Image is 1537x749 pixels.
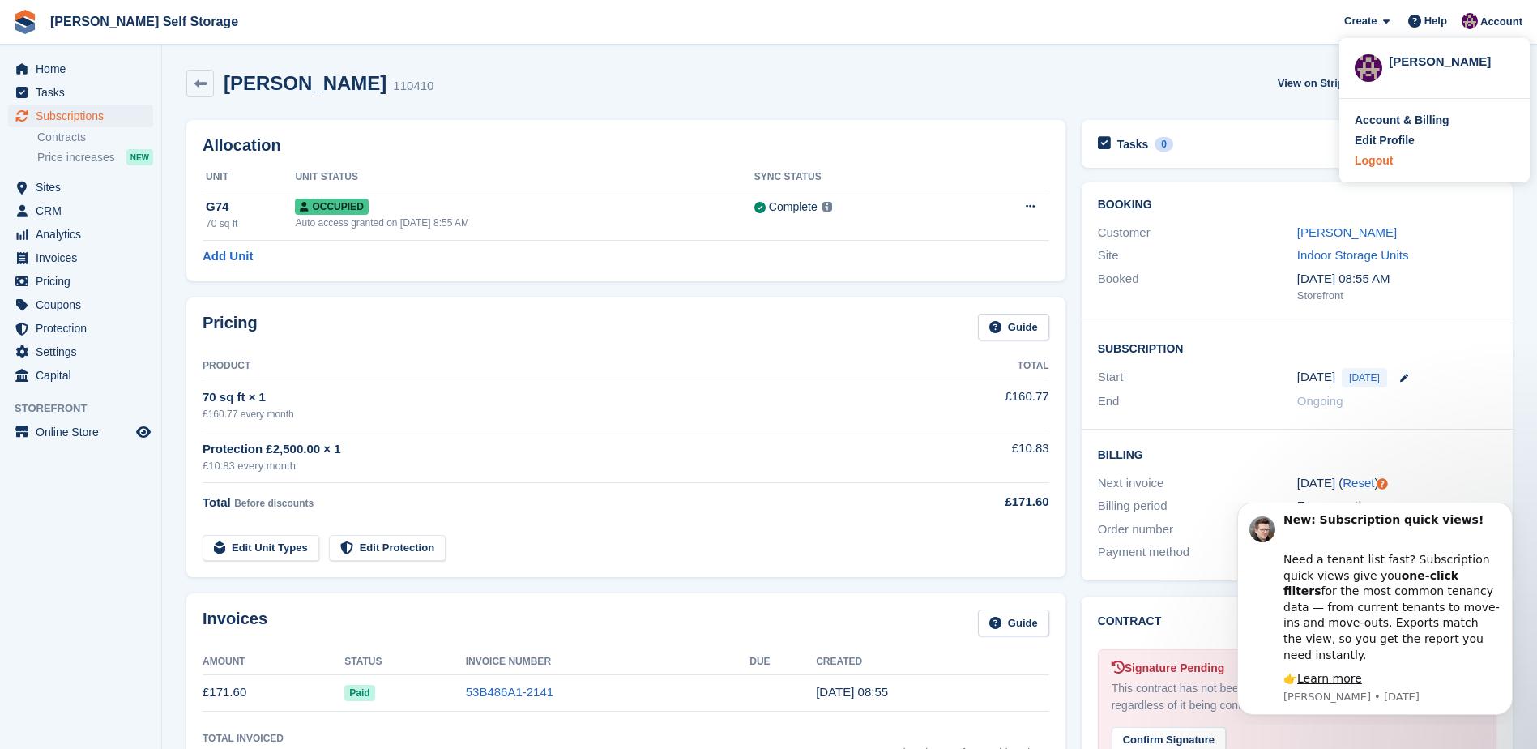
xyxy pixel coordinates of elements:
a: Add Unit [203,247,253,266]
a: Logout [1355,152,1514,169]
th: Unit Status [295,165,754,190]
div: Message content [70,10,288,185]
span: Paid [344,685,374,701]
a: Edit Protection [329,535,446,562]
img: Nikki Ambrosini [1355,54,1382,82]
a: menu [8,199,153,222]
span: Price increases [37,150,115,165]
span: Online Store [36,421,133,443]
th: Amount [203,649,344,675]
div: Need a tenant list fast? Subscription quick views give you for the most common tenancy data — fro... [70,33,288,160]
span: Ongoing [1297,394,1343,408]
div: Edit Profile [1355,132,1415,149]
div: Payment method [1098,543,1297,562]
a: menu [8,81,153,104]
div: Billing period [1098,497,1297,516]
div: This contract has not been signed yet. Subscription will work as expected regardless of it being ... [1112,680,1483,714]
th: Sync Status [754,165,959,190]
h2: Tasks [1117,137,1149,152]
a: Edit Profile [1355,132,1514,149]
span: Occupied [295,199,368,215]
a: Account & Billing [1355,112,1514,129]
div: Customer [1098,224,1297,242]
div: 70 sq ft [206,216,295,231]
a: menu [8,58,153,80]
h2: Contract [1098,613,1162,630]
span: Protection [36,317,133,340]
h2: Invoices [203,610,267,636]
span: Home [36,58,133,80]
a: Indoor Storage Units [1297,248,1409,262]
th: Product [203,353,920,379]
span: Help [1424,13,1447,29]
img: Profile image for Steven [36,14,62,40]
h2: Subscription [1098,340,1496,356]
time: 2025-09-26 00:00:00 UTC [1297,368,1335,387]
h2: [PERSON_NAME] [224,72,386,94]
div: 0 [1155,137,1173,152]
th: Unit [203,165,295,190]
a: Guide [978,610,1049,636]
span: Pricing [36,270,133,293]
div: Tooltip anchor [1375,477,1390,491]
div: £160.77 every month [203,407,920,422]
div: Complete [769,199,818,216]
div: NEW [126,149,153,165]
span: Sites [36,176,133,199]
div: [DATE] ( ) [1297,474,1496,493]
div: £171.60 [920,493,1049,511]
a: Preview store [134,422,153,442]
a: [PERSON_NAME] Self Storage [44,8,245,35]
div: Logout [1355,152,1393,169]
div: [PERSON_NAME] [1389,53,1514,67]
span: Invoices [36,246,133,269]
a: 53B486A1-2141 [466,685,553,699]
div: Every month [1297,497,1496,516]
div: Start [1098,368,1297,387]
a: View on Stripe [1271,70,1369,96]
td: £10.83 [920,430,1049,483]
a: menu [8,364,153,387]
div: Account & Billing [1355,112,1449,129]
th: Total [920,353,1049,379]
a: menu [8,246,153,269]
span: Settings [36,340,133,363]
a: Price increases NEW [37,148,153,166]
span: Analytics [36,223,133,246]
h2: Booking [1098,199,1496,212]
div: Signature Pending [1112,660,1483,677]
span: Coupons [36,293,133,316]
a: Confirm Signature [1112,723,1226,737]
th: Due [749,649,816,675]
th: Invoice Number [466,649,750,675]
div: 👉 [70,169,288,185]
span: Subscriptions [36,105,133,127]
th: Created [816,649,1048,675]
td: £160.77 [920,379,1049,430]
span: [DATE] [1342,368,1387,387]
a: Learn more [84,169,149,182]
a: Reset [1343,476,1374,490]
span: Total [203,495,231,509]
a: menu [8,176,153,199]
span: Storefront [15,400,161,417]
div: Protection £2,500.00 × 1 [203,440,920,459]
div: G74 [206,198,295,216]
h2: Billing [1098,446,1496,462]
span: CRM [36,199,133,222]
div: Order number [1098,520,1297,539]
a: menu [8,223,153,246]
div: End [1098,392,1297,411]
div: Next invoice [1098,474,1297,493]
span: View on Stripe [1278,75,1350,92]
div: £10.83 every month [203,458,920,474]
span: Create [1344,13,1377,29]
th: Status [344,649,465,675]
div: Auto access granted on [DATE] 8:55 AM [295,216,754,230]
a: menu [8,270,153,293]
a: menu [8,293,153,316]
div: Booked [1098,270,1297,304]
div: [DATE] 08:55 AM [1297,270,1496,289]
time: 2025-09-26 07:55:33 UTC [816,685,888,699]
a: menu [8,105,153,127]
